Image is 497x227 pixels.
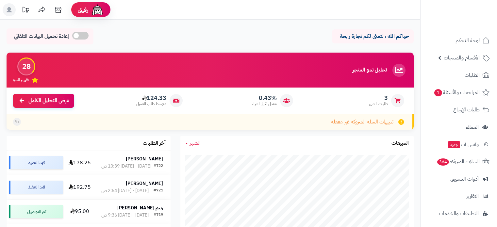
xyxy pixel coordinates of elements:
a: طلبات الإرجاع [424,102,493,118]
span: الأقسام والمنتجات [444,53,480,62]
span: العملاء [466,122,479,132]
span: أدوات التسويق [450,174,479,184]
img: logo-2.png [453,18,491,31]
span: السلات المتروكة [437,157,480,166]
img: ai-face.png [91,3,104,16]
a: عرض التحليل الكامل [13,94,74,108]
td: 178.25 [66,151,94,175]
span: تقييم النمو [13,77,29,83]
span: التطبيقات والخدمات [439,209,479,218]
div: #722 [154,163,163,170]
div: تم التوصيل [9,205,63,218]
span: التقارير [466,192,479,201]
a: تحديثات المنصة [17,3,34,18]
span: جديد [448,141,460,148]
span: طلبات الشهر [369,101,388,107]
span: 1 [434,89,442,96]
div: [DATE] - [DATE] 2:54 ص [101,187,149,194]
span: 124.33 [136,94,166,102]
h3: آخر الطلبات [143,140,166,146]
span: الطلبات [465,71,480,80]
a: أدوات التسويق [424,171,493,187]
span: إعادة تحميل البيانات التلقائي [14,33,69,40]
h3: تحليل نمو المتجر [353,67,387,73]
div: #719 [154,212,163,219]
div: قيد التنفيذ [9,181,63,194]
div: [DATE] - [DATE] 9:36 ص [101,212,149,219]
span: عرض التحليل الكامل [28,97,69,105]
div: #721 [154,187,163,194]
span: تنبيهات السلة المتروكة غير مفعلة [331,118,393,126]
a: وآتس آبجديد [424,137,493,152]
span: 0.43% [252,94,277,102]
span: لوحة التحكم [456,36,480,45]
a: التقارير [424,188,493,204]
a: السلات المتروكة364 [424,154,493,170]
td: 95.00 [66,200,94,224]
span: +1 [15,119,19,125]
span: 3 [369,94,388,102]
span: رفيق [78,6,88,14]
span: طلبات الإرجاع [453,105,480,114]
strong: رنيم [PERSON_NAME] [117,204,163,211]
div: [DATE] - [DATE] 10:39 ص [101,163,151,170]
h3: المبيعات [391,140,409,146]
a: لوحة التحكم [424,33,493,48]
a: العملاء [424,119,493,135]
span: معدل تكرار الشراء [252,101,277,107]
strong: [PERSON_NAME] [126,155,163,162]
span: وآتس آب [447,140,479,149]
strong: [PERSON_NAME] [126,180,163,187]
span: متوسط طلب العميل [136,101,166,107]
td: 192.75 [66,175,94,199]
a: الشهر [185,139,201,147]
a: الطلبات [424,67,493,83]
p: حياكم الله ، نتمنى لكم تجارة رابحة [337,33,409,40]
a: التطبيقات والخدمات [424,206,493,221]
a: المراجعات والأسئلة1 [424,85,493,100]
span: المراجعات والأسئلة [434,88,480,97]
span: 364 [437,158,449,166]
span: الشهر [190,139,201,147]
div: قيد التنفيذ [9,156,63,169]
